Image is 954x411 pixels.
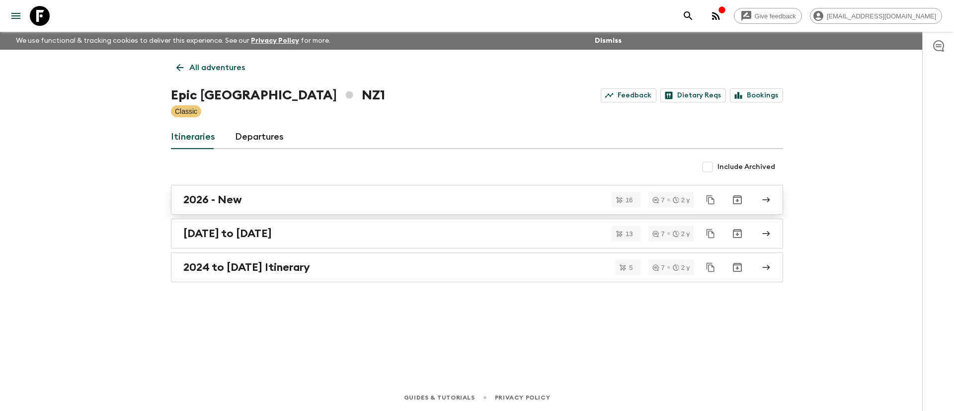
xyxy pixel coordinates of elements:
[6,6,26,26] button: menu
[171,85,385,105] h1: Epic [GEOGRAPHIC_DATA] NZ1
[171,185,783,215] a: 2026 - New
[175,106,197,116] p: Classic
[702,191,719,209] button: Duplicate
[251,37,299,44] a: Privacy Policy
[171,219,783,248] a: [DATE] to [DATE]
[727,257,747,277] button: Archive
[652,197,664,203] div: 7
[404,392,475,403] a: Guides & Tutorials
[821,12,942,20] span: [EMAIL_ADDRESS][DOMAIN_NAME]
[183,227,272,240] h2: [DATE] to [DATE]
[673,264,690,271] div: 2 y
[702,225,719,243] button: Duplicate
[734,8,802,24] a: Give feedback
[189,62,245,74] p: All adventures
[652,264,664,271] div: 7
[183,261,310,274] h2: 2024 to [DATE] Itinerary
[601,88,656,102] a: Feedback
[171,125,215,149] a: Itineraries
[171,58,250,78] a: All adventures
[673,231,690,237] div: 2 y
[495,392,550,403] a: Privacy Policy
[717,162,775,172] span: Include Archived
[673,197,690,203] div: 2 y
[727,224,747,244] button: Archive
[727,190,747,210] button: Archive
[660,88,726,102] a: Dietary Reqs
[678,6,698,26] button: search adventures
[749,12,801,20] span: Give feedback
[810,8,942,24] div: [EMAIL_ADDRESS][DOMAIN_NAME]
[235,125,284,149] a: Departures
[620,231,638,237] span: 13
[183,193,242,206] h2: 2026 - New
[702,258,719,276] button: Duplicate
[171,252,783,282] a: 2024 to [DATE] Itinerary
[620,197,638,203] span: 16
[623,264,638,271] span: 5
[730,88,783,102] a: Bookings
[12,32,334,50] p: We use functional & tracking cookies to deliver this experience. See our for more.
[592,34,624,48] button: Dismiss
[652,231,664,237] div: 7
